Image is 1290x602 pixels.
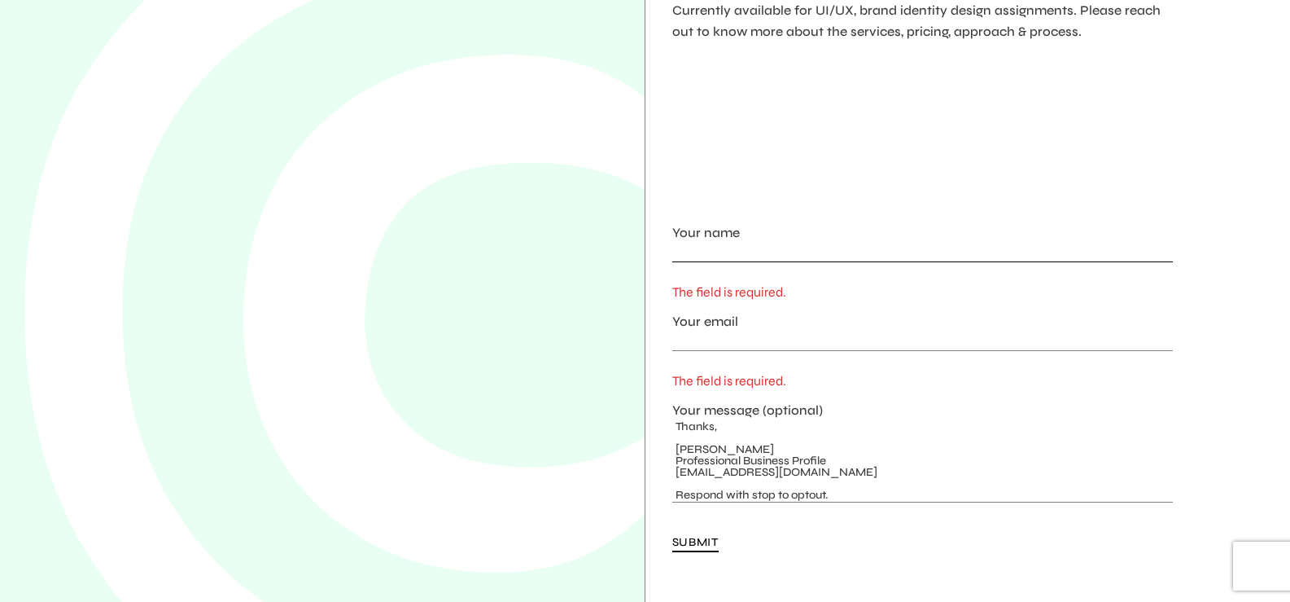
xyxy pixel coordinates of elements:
[672,222,1173,557] form: Contact form
[672,244,1173,262] input: Your name
[672,400,1173,522] label: Your message (optional)
[672,530,719,557] button: Submit
[672,311,1173,392] label: Your email
[672,282,1173,303] span: The field is required.
[672,222,1173,303] label: Your name
[672,371,1173,392] span: The field is required.
[672,421,1173,503] textarea: Your message (optional)
[672,332,1173,351] input: Your email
